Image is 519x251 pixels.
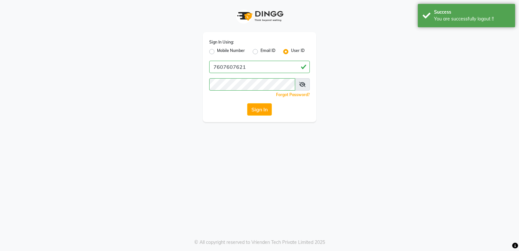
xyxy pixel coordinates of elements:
[217,48,245,56] label: Mobile Number
[234,6,285,26] img: logo1.svg
[434,9,510,16] div: Success
[209,61,310,73] input: Username
[209,78,295,91] input: Username
[247,103,272,116] button: Sign In
[291,48,305,56] label: User ID
[434,16,510,22] div: You are successfully logout !!
[209,39,234,45] label: Sign In Using:
[260,48,275,56] label: Email ID
[276,92,310,97] a: Forgot Password?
